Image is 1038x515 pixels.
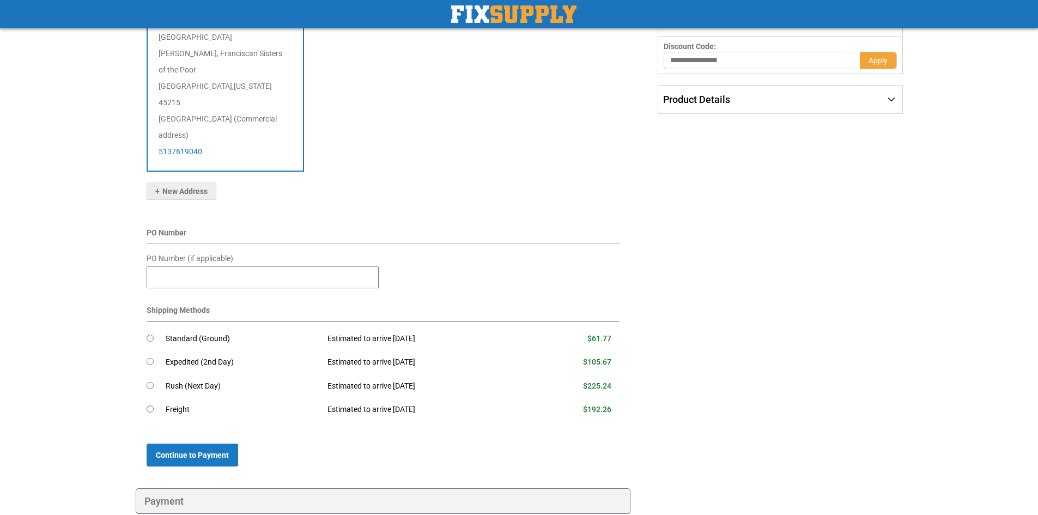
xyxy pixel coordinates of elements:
[147,183,216,200] button: New Address
[166,398,320,422] td: Freight
[319,350,530,374] td: Estimated to arrive [DATE]
[451,5,576,23] a: store logo
[451,5,576,23] img: Fix Industrial Supply
[583,358,611,366] span: $105.67
[319,398,530,422] td: Estimated to arrive [DATE]
[869,56,888,65] span: Apply
[147,444,238,466] button: Continue to Payment
[159,147,202,156] a: 5137619040
[147,305,620,322] div: Shipping Methods
[234,82,272,90] span: [US_STATE]
[155,187,208,196] span: New Address
[583,405,611,414] span: $192.26
[166,350,320,374] td: Expedited (2nd Day)
[147,227,620,244] div: PO Number
[664,42,716,51] span: Discount Code:
[319,374,530,398] td: Estimated to arrive [DATE]
[166,327,320,351] td: Standard (Ground)
[319,327,530,351] td: Estimated to arrive [DATE]
[147,254,233,263] span: PO Number (if applicable)
[587,334,611,343] span: $61.77
[663,94,730,105] span: Product Details
[136,488,631,514] div: Payment
[166,374,320,398] td: Rush (Next Day)
[583,381,611,390] span: $225.24
[860,52,897,69] button: Apply
[156,451,229,459] span: Continue to Payment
